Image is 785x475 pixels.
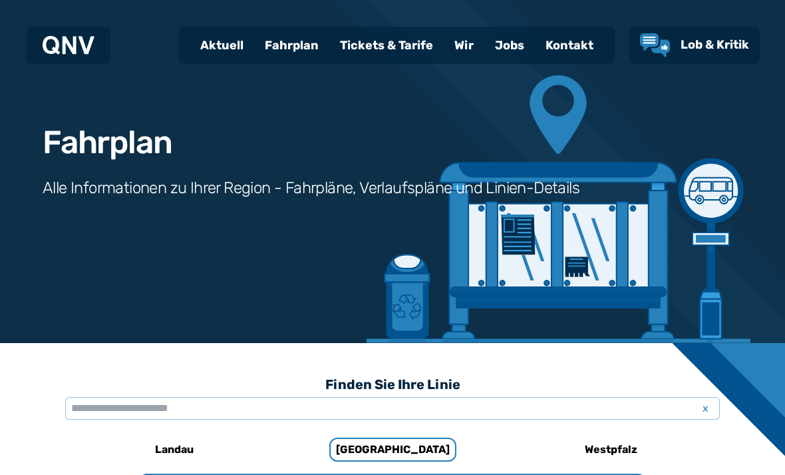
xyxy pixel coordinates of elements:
a: Aktuell [190,28,254,63]
a: Wir [444,28,484,63]
a: Landau [86,434,263,466]
a: Tickets & Tarife [329,28,444,63]
span: Lob & Kritik [681,37,749,52]
h3: Alle Informationen zu Ihrer Region - Fahrpläne, Verlaufspläne und Linien-Details [43,177,579,199]
a: Jobs [484,28,535,63]
h6: [GEOGRAPHIC_DATA] [329,438,456,462]
a: [GEOGRAPHIC_DATA] [304,434,481,466]
img: QNV Logo [43,36,94,55]
h3: Finden Sie Ihre Linie [65,370,720,399]
a: Kontakt [535,28,604,63]
span: x [696,400,714,416]
h6: Westpfalz [579,439,643,460]
a: QNV Logo [43,32,94,59]
a: Fahrplan [254,28,329,63]
h6: Landau [150,439,199,460]
a: Lob & Kritik [640,33,749,57]
a: Westpfalz [522,434,699,466]
h1: Fahrplan [43,127,172,159]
